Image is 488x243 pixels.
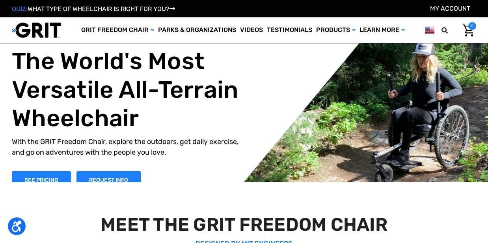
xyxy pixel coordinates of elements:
[425,25,434,35] img: us.png
[457,22,476,39] a: Cart with 0 items
[12,136,250,157] p: With the GRIT Freedom Chair, explore the outdoors, get daily exercise, and go on adventures with ...
[12,5,28,13] span: QUIZ:
[12,171,71,189] a: Shop Now
[156,17,238,43] a: Parks & Organizations
[358,17,407,43] a: Learn More
[463,24,474,37] img: Cart
[12,214,476,236] h2: MEET THE GRIT FREEDOM CHAIR
[12,22,61,38] img: GRIT All-Terrain Wheelchair and Mobility Equipment
[238,17,265,43] a: Videos
[76,171,141,189] a: Slide number 1, Request Information
[79,17,156,43] a: GRIT Freedom Chair
[12,47,250,132] h1: The World's Most Versatile All-Terrain Wheelchair
[445,22,457,39] input: Search
[12,5,175,13] a: QUIZ:WHAT TYPE OF WHEELCHAIR IS RIGHT FOR YOU?
[265,17,314,43] a: Testimonials
[314,17,358,43] a: Products
[468,22,476,30] span: 0
[430,5,470,12] a: Account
